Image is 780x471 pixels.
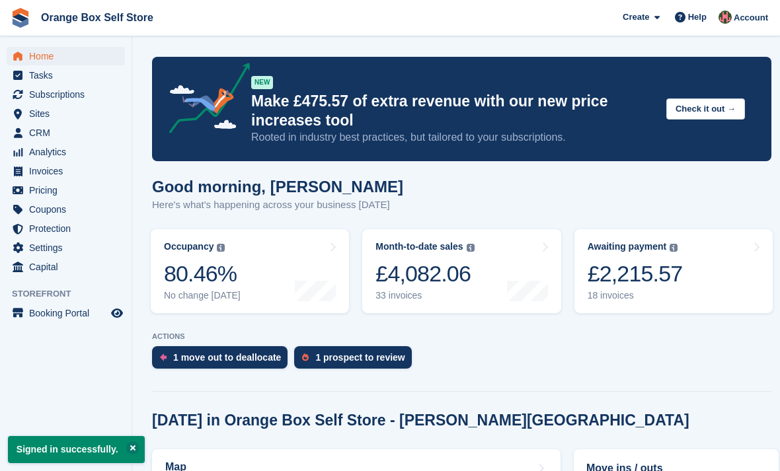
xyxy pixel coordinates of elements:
[11,8,30,28] img: stora-icon-8386f47178a22dfd0bd8f6a31ec36ba5ce8667c1dd55bd0f319d3a0aa187defe.svg
[7,143,125,161] a: menu
[29,304,108,322] span: Booking Portal
[152,346,294,375] a: 1 move out to deallocate
[160,353,167,361] img: move_outs_to_deallocate_icon-f764333ba52eb49d3ac5e1228854f67142a1ed5810a6f6cc68b1a99e826820c5.svg
[29,181,108,199] span: Pricing
[152,412,689,429] h2: [DATE] in Orange Box Self Store - [PERSON_NAME][GEOGRAPHIC_DATA]
[7,181,125,199] a: menu
[734,11,768,24] span: Account
[588,241,667,252] div: Awaiting payment
[251,76,273,89] div: NEW
[688,11,707,24] span: Help
[7,304,125,322] a: menu
[7,238,125,257] a: menu
[29,219,108,238] span: Protection
[29,104,108,123] span: Sites
[29,238,108,257] span: Settings
[158,63,251,138] img: price-adjustments-announcement-icon-8257ccfd72463d97f412b2fc003d46551f7dbcb40ab6d574587a9cd5c0d94...
[302,353,309,361] img: prospect-51fa495bee0391a8d652442698ab0144808aea92771e9ea1ae160a38d050c398.svg
[152,198,403,213] p: Here's what's happening across your business [DATE]
[8,436,145,463] p: Signed in successfully.
[315,352,405,363] div: 1 prospect to review
[670,244,678,252] img: icon-info-grey-7440780725fd019a000dd9b08b2336e03edf1995a4989e88bcd33f0948082b44.svg
[29,124,108,142] span: CRM
[152,332,771,341] p: ACTIONS
[29,200,108,219] span: Coupons
[29,47,108,65] span: Home
[588,260,683,287] div: £2,215.57
[164,260,241,287] div: 80.46%
[164,241,214,252] div: Occupancy
[294,346,418,375] a: 1 prospect to review
[7,66,125,85] a: menu
[375,241,463,252] div: Month-to-date sales
[7,200,125,219] a: menu
[251,92,656,130] p: Make £475.57 of extra revenue with our new price increases tool
[29,85,108,104] span: Subscriptions
[362,229,561,313] a: Month-to-date sales £4,082.06 33 invoices
[588,290,683,301] div: 18 invoices
[29,162,108,180] span: Invoices
[29,258,108,276] span: Capital
[151,229,349,313] a: Occupancy 80.46% No change [DATE]
[109,305,125,321] a: Preview store
[7,47,125,65] a: menu
[574,229,773,313] a: Awaiting payment £2,215.57 18 invoices
[12,287,132,301] span: Storefront
[467,244,475,252] img: icon-info-grey-7440780725fd019a000dd9b08b2336e03edf1995a4989e88bcd33f0948082b44.svg
[7,258,125,276] a: menu
[375,260,474,287] div: £4,082.06
[7,104,125,123] a: menu
[7,85,125,104] a: menu
[719,11,732,24] img: David Clark
[173,352,281,363] div: 1 move out to deallocate
[164,290,241,301] div: No change [DATE]
[152,178,403,196] h1: Good morning, [PERSON_NAME]
[666,98,745,120] button: Check it out →
[623,11,649,24] span: Create
[36,7,159,28] a: Orange Box Self Store
[29,143,108,161] span: Analytics
[375,290,474,301] div: 33 invoices
[7,219,125,238] a: menu
[7,162,125,180] a: menu
[7,124,125,142] a: menu
[217,244,225,252] img: icon-info-grey-7440780725fd019a000dd9b08b2336e03edf1995a4989e88bcd33f0948082b44.svg
[29,66,108,85] span: Tasks
[251,130,656,145] p: Rooted in industry best practices, but tailored to your subscriptions.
